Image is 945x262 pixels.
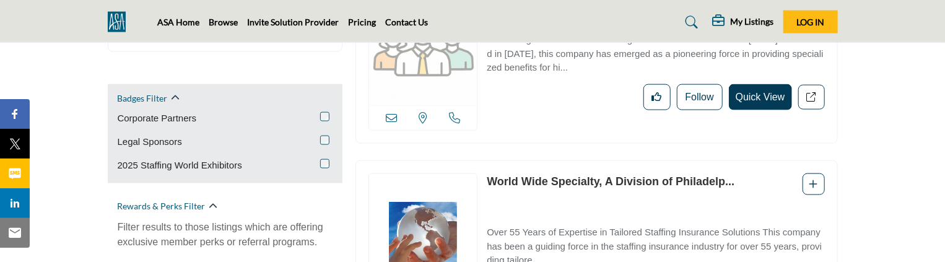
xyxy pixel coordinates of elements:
[248,17,339,27] a: Invite Solution Provider
[783,11,838,33] button: Log In
[118,111,197,126] label: Corporate Partners
[320,159,329,168] input: 2025 Staffing World Exhibitors checkbox
[798,85,825,110] a: Redirect to listing
[487,33,824,75] p: Pioneering Tailored Benefits for High-Turnover Industries Since [DATE] Established in [DATE], thi...
[118,159,242,173] label: 2025 Staffing World Exhibitors
[487,175,734,188] a: World Wide Specialty, A Division of Philadelp...
[673,12,706,32] a: Search
[118,220,333,250] p: Filter results to those listings which are offering exclusive member perks or referral programs.
[677,84,723,110] button: Follow
[487,25,824,75] a: Pioneering Tailored Benefits for High-Turnover Industries Since [DATE] Established in [DATE], thi...
[386,17,429,27] a: Contact Us
[209,17,238,27] a: Browse
[713,15,774,30] div: My Listings
[320,136,329,145] input: Legal Sponsors checkbox
[809,179,818,190] a: Add To List
[729,84,792,110] button: Quick View
[643,84,671,110] button: Like listing
[108,12,132,32] img: Site Logo
[118,200,206,212] h2: Rewards & Perks Filter
[118,135,182,149] label: Legal Sponsors
[349,17,377,27] a: Pricing
[158,17,200,27] a: ASA Home
[118,92,168,105] h2: Badges Filter
[487,173,734,215] p: World Wide Specialty, A Division of Philadelphia Insurance Companies
[320,112,329,121] input: Corporate Partners checkbox
[731,16,774,27] h5: My Listings
[796,17,824,27] span: Log In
